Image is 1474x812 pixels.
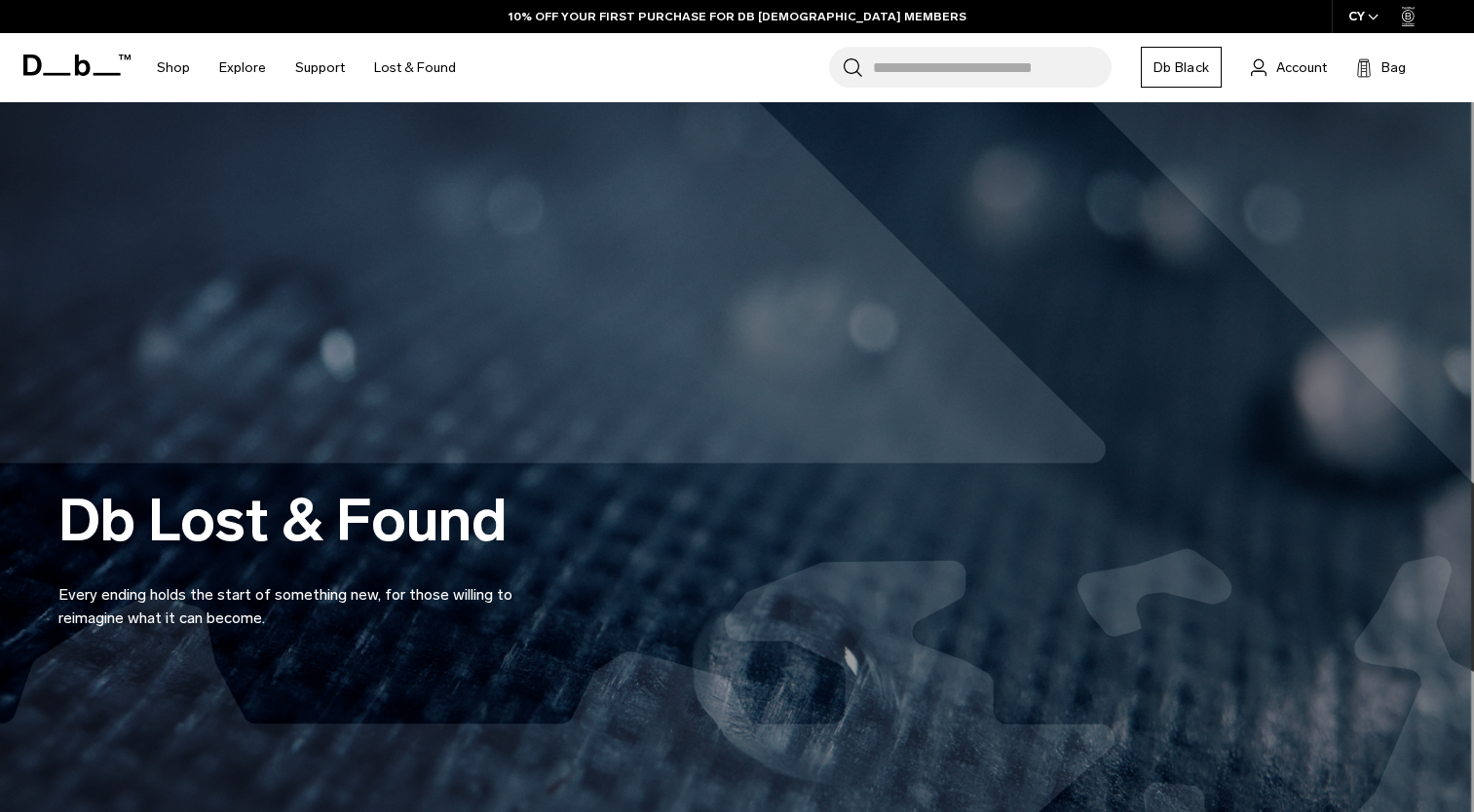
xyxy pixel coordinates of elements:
a: Explore [219,33,266,102]
span: Account [1276,57,1327,78]
button: Bag [1356,55,1406,79]
a: Account [1251,55,1327,79]
h2: Db Lost & Found [58,491,526,550]
span: Bag [1381,57,1406,78]
a: Support [295,33,345,102]
a: Db Black [1141,47,1222,88]
a: Lost & Found [374,33,456,102]
nav: Main Navigation [142,33,471,102]
p: Every ending holds the start of something new, for those willing to reimagine what it can become. [58,560,526,630]
a: 10% OFF YOUR FIRST PURCHASE FOR DB [DEMOGRAPHIC_DATA] MEMBERS [509,8,966,25]
a: Shop [157,33,190,102]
